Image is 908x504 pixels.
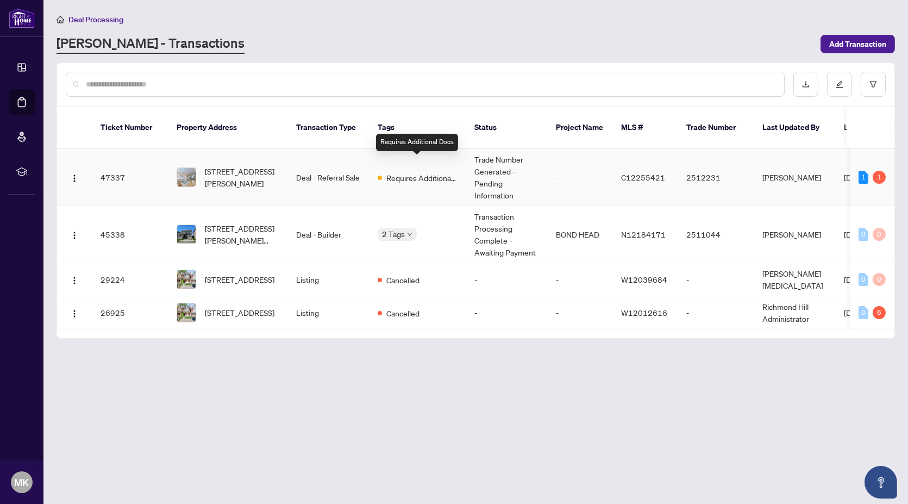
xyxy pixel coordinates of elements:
span: [STREET_ADDRESS] [205,307,274,319]
div: 0 [873,273,886,286]
td: - [466,263,547,296]
div: 0 [873,228,886,241]
td: Transaction Processing Complete - Awaiting Payment [466,206,547,263]
img: Logo [70,276,79,285]
div: Requires Additional Docs [376,134,458,151]
th: Ticket Number [92,107,168,149]
td: 2511044 [678,206,754,263]
span: C12255421 [621,172,665,182]
span: [STREET_ADDRESS] [205,273,274,285]
td: BOND HEAD [547,206,612,263]
td: 26925 [92,296,168,329]
td: 47337 [92,149,168,206]
img: Logo [70,231,79,240]
td: [PERSON_NAME][MEDICAL_DATA] [754,263,835,296]
div: 0 [859,228,868,241]
td: Deal - Builder [287,206,369,263]
td: - [466,296,547,329]
span: [STREET_ADDRESS][PERSON_NAME] [205,165,279,189]
button: Logo [66,304,83,321]
img: thumbnail-img [177,225,196,244]
button: Logo [66,226,83,243]
td: Trade Number Generated - Pending Information [466,149,547,206]
button: Logo [66,169,83,186]
div: 6 [873,306,886,319]
img: logo [9,8,35,28]
span: [DATE] [844,172,868,182]
span: W12012616 [621,308,667,318]
td: - [678,296,754,329]
td: [PERSON_NAME] [754,206,835,263]
span: down [407,232,412,237]
th: Tags [369,107,466,149]
td: 29224 [92,263,168,296]
span: N12184171 [621,229,666,239]
span: home [57,16,64,23]
td: 2512231 [678,149,754,206]
td: Deal - Referral Sale [287,149,369,206]
span: [DATE] [844,308,868,318]
a: [PERSON_NAME] - Transactions [57,34,245,54]
button: Logo [66,271,83,288]
td: 45338 [92,206,168,263]
div: 1 [859,171,868,184]
span: MK [15,475,29,490]
div: 0 [859,306,868,319]
button: Open asap [865,466,897,499]
th: Status [466,107,547,149]
span: edit [836,80,843,88]
img: thumbnail-img [177,168,196,186]
span: filter [869,80,877,88]
td: - [547,149,612,206]
button: filter [861,72,886,97]
th: Project Name [547,107,612,149]
th: Trade Number [678,107,754,149]
span: Cancelled [386,307,419,319]
span: Deal Processing [68,15,123,24]
span: 2 Tags [382,228,405,240]
span: [DATE] [844,229,868,239]
img: thumbnail-img [177,303,196,322]
button: edit [827,72,852,97]
span: W12039684 [621,275,667,284]
div: 0 [859,273,868,286]
td: Richmond Hill Administrator [754,296,835,329]
td: [PERSON_NAME] [754,149,835,206]
span: Cancelled [386,274,419,286]
img: Logo [70,309,79,318]
button: download [793,72,818,97]
td: Listing [287,296,369,329]
th: Transaction Type [287,107,369,149]
td: - [547,263,612,296]
span: download [802,80,810,88]
td: Listing [287,263,369,296]
span: [DATE] [844,275,868,284]
th: MLS # [612,107,678,149]
img: Logo [70,174,79,183]
td: - [678,263,754,296]
span: Add Transaction [829,35,886,53]
img: thumbnail-img [177,270,196,289]
th: Last Updated By [754,107,835,149]
div: 1 [873,171,886,184]
button: Add Transaction [821,35,895,53]
td: - [547,296,612,329]
span: Requires Additional Docs [386,172,457,184]
th: Property Address [168,107,287,149]
span: [STREET_ADDRESS][PERSON_NAME][PERSON_NAME] [205,222,279,246]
